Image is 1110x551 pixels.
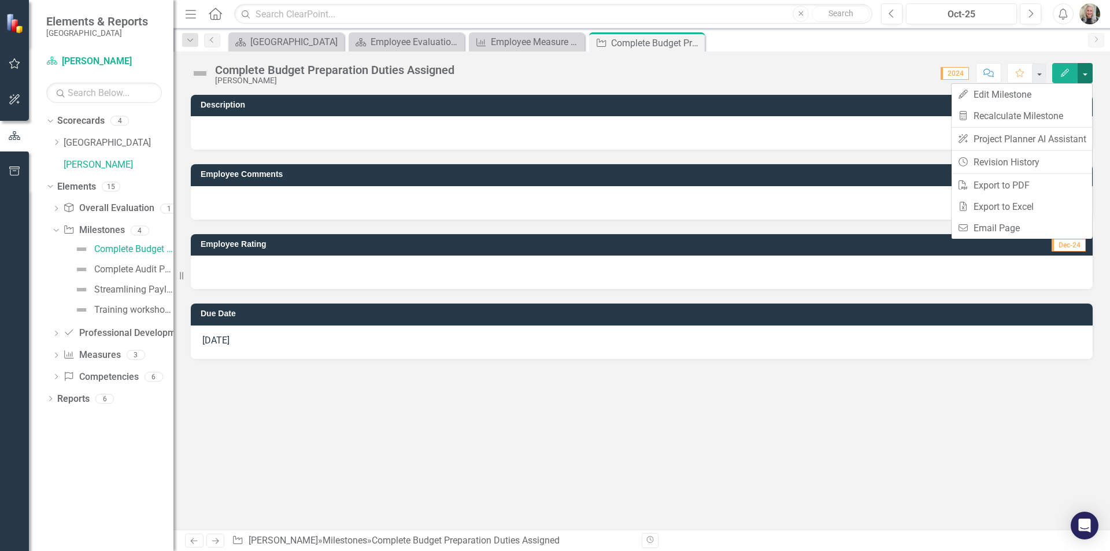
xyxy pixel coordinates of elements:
[72,301,173,319] a: Training workshops for individual employees and departments as needed.
[812,6,869,22] button: Search
[201,240,777,249] h3: Employee Rating
[57,114,105,128] a: Scorecards
[94,284,173,295] div: Streamlining Paylocity Payroll Processes
[75,262,88,276] img: Not Defined
[323,535,367,546] a: Milestones
[127,350,145,360] div: 3
[828,9,853,18] span: Search
[202,335,230,346] span: [DATE]
[372,535,560,546] div: Complete Budget Preparation Duties Assigned
[1052,239,1086,252] span: Dec-24
[102,182,120,191] div: 15
[94,305,173,315] div: Training workshops for individual employees and departments as needed.
[6,13,26,34] img: ClearPoint Strategy
[952,84,1092,105] a: Edit Milestone
[491,35,582,49] div: Employee Measure Report to Update
[611,36,702,50] div: Complete Budget Preparation Duties Assigned
[952,196,1092,217] a: Export to Excel
[72,240,173,258] a: Complete Budget Preparation Duties Assigned
[131,225,149,235] div: 4
[63,349,120,362] a: Measures
[160,204,179,213] div: 1
[46,83,162,103] input: Search Below...
[191,64,209,83] img: Not Defined
[72,260,173,279] a: Complete Audit Preparation Duties Assigned
[472,35,582,49] a: Employee Measure Report to Update
[46,28,148,38] small: [GEOGRAPHIC_DATA]
[952,128,1092,150] a: Project Planner AI Assistant
[57,180,96,194] a: Elements
[1079,3,1100,24] img: Davalyn Hoock
[231,35,341,49] a: [GEOGRAPHIC_DATA]
[906,3,1017,24] button: Oct-25
[952,151,1092,173] a: Revision History
[250,35,341,49] div: [GEOGRAPHIC_DATA]
[215,76,454,85] div: [PERSON_NAME]
[95,394,114,404] div: 6
[63,371,138,384] a: Competencies
[46,55,162,68] a: [PERSON_NAME]
[952,175,1092,196] a: Export to PDF
[371,35,461,49] div: Employee Evaluation Navigation
[1071,512,1098,539] div: Open Intercom Messenger
[72,280,173,299] a: Streamlining Paylocity Payroll Processes
[110,116,129,126] div: 4
[75,242,88,256] img: Not Defined
[75,303,88,317] img: Not Defined
[201,309,1087,318] h3: Due Date
[952,105,1092,127] a: Recalculate Milestone
[249,535,318,546] a: [PERSON_NAME]
[952,217,1092,239] a: Email Page
[63,224,124,237] a: Milestones
[145,372,163,382] div: 6
[75,283,88,297] img: Not Defined
[63,327,188,340] a: Professional Development
[201,101,1087,109] h3: Description
[64,158,173,172] a: [PERSON_NAME]
[201,170,821,179] h3: Employee Comments
[46,14,148,28] span: Elements & Reports
[57,393,90,406] a: Reports
[64,136,173,150] a: [GEOGRAPHIC_DATA]
[232,534,633,548] div: » »
[63,202,154,215] a: Overall Evaluation
[941,67,969,80] span: 2024
[351,35,461,49] a: Employee Evaluation Navigation
[215,64,454,76] div: Complete Budget Preparation Duties Assigned
[94,264,173,275] div: Complete Audit Preparation Duties Assigned
[910,8,1013,21] div: Oct-25
[234,4,872,24] input: Search ClearPoint...
[94,244,173,254] div: Complete Budget Preparation Duties Assigned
